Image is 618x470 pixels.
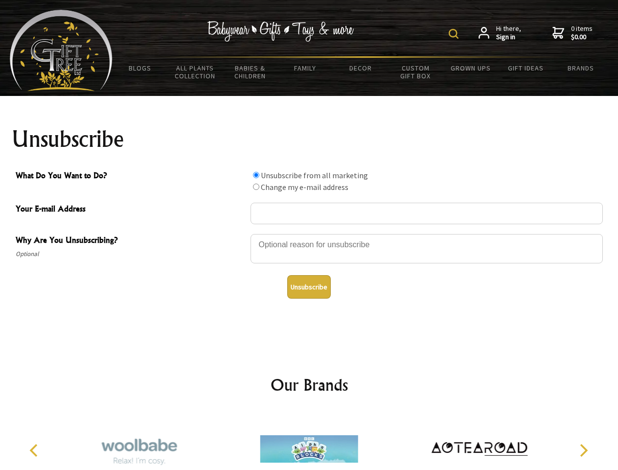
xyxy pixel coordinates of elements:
[479,24,521,42] a: Hi there,Sign in
[207,21,354,42] img: Babywear - Gifts - Toys & more
[553,58,609,78] a: Brands
[223,58,278,86] a: Babies & Children
[12,127,607,151] h1: Unsubscribe
[552,24,593,42] a: 0 items$0.00
[333,58,388,78] a: Decor
[253,184,259,190] input: What Do You Want to Do?
[449,29,458,39] img: product search
[496,24,521,42] span: Hi there,
[16,234,246,248] span: Why Are You Unsubscribing?
[572,440,594,461] button: Next
[571,24,593,42] span: 0 items
[24,440,46,461] button: Previous
[253,172,259,178] input: What Do You Want to Do?
[16,203,246,217] span: Your E-mail Address
[278,58,333,78] a: Family
[261,170,368,180] label: Unsubscribe from all marketing
[113,58,168,78] a: BLOGS
[251,234,603,263] textarea: Why Are You Unsubscribing?
[16,169,246,184] span: What Do You Want to Do?
[571,33,593,42] strong: $0.00
[20,373,599,397] h2: Our Brands
[496,33,521,42] strong: Sign in
[261,182,348,192] label: Change my e-mail address
[10,10,113,91] img: Babyware - Gifts - Toys and more...
[498,58,553,78] a: Gift Ideas
[388,58,443,86] a: Custom Gift Box
[168,58,223,86] a: All Plants Collection
[16,248,246,260] span: Optional
[287,275,331,299] button: Unsubscribe
[443,58,498,78] a: Grown Ups
[251,203,603,224] input: Your E-mail Address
